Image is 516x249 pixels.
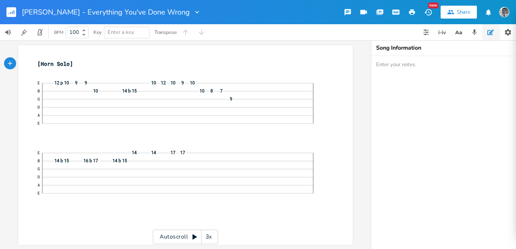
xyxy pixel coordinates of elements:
text: B [37,158,40,163]
div: b [59,159,64,163]
span: 12 [54,80,60,85]
div: Share [457,8,470,16]
span: 14 [121,88,128,93]
div: New [428,2,439,8]
span: 15 [63,159,70,163]
span: 15 [121,159,128,163]
div: 3x [202,230,216,244]
div: Key [94,30,102,35]
div: Transpose [154,30,177,35]
button: New [420,5,436,19]
span: 14 [150,151,157,155]
span: 7 [219,88,223,93]
div: BPM [54,30,63,35]
span: 15 [131,88,137,93]
text: B [37,88,40,94]
span: 17 [179,151,186,155]
text: E [37,150,40,155]
span: 10 [92,88,99,93]
span: [PERSON_NAME] - Everything You've Done Wrong [22,8,190,16]
span: 9 [84,80,88,85]
span: 17 [92,159,99,163]
span: 9 [74,80,78,85]
span: 9 [181,80,185,85]
span: 17 [170,151,176,155]
img: Louis Lazaris [499,7,510,17]
span: 10 [199,88,205,93]
text: G [37,166,40,172]
span: 10 [189,80,196,85]
text: D [37,105,40,110]
button: Share [441,6,477,19]
span: 8 [210,88,214,93]
text: E [37,121,40,126]
text: E [37,190,40,196]
text: A [37,113,40,118]
text: G [37,96,40,102]
span: 9 [229,96,233,101]
span: 10 [170,80,176,85]
div: Autoscroll [153,230,218,244]
span: 16 [83,159,89,163]
span: [Horn Solo] [37,60,73,67]
span: 14 [54,159,60,163]
span: 10 [63,80,70,85]
span: 10 [150,80,157,85]
text: A [37,182,40,188]
text: D [37,174,40,180]
span: 12 [160,80,166,85]
span: Enter a key [108,29,134,36]
text: E [37,80,40,86]
div: b [127,88,132,93]
span: 14 [131,151,137,155]
span: 14 [112,159,118,163]
div: b [88,159,93,163]
div: p [59,80,64,85]
div: b [117,159,122,163]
